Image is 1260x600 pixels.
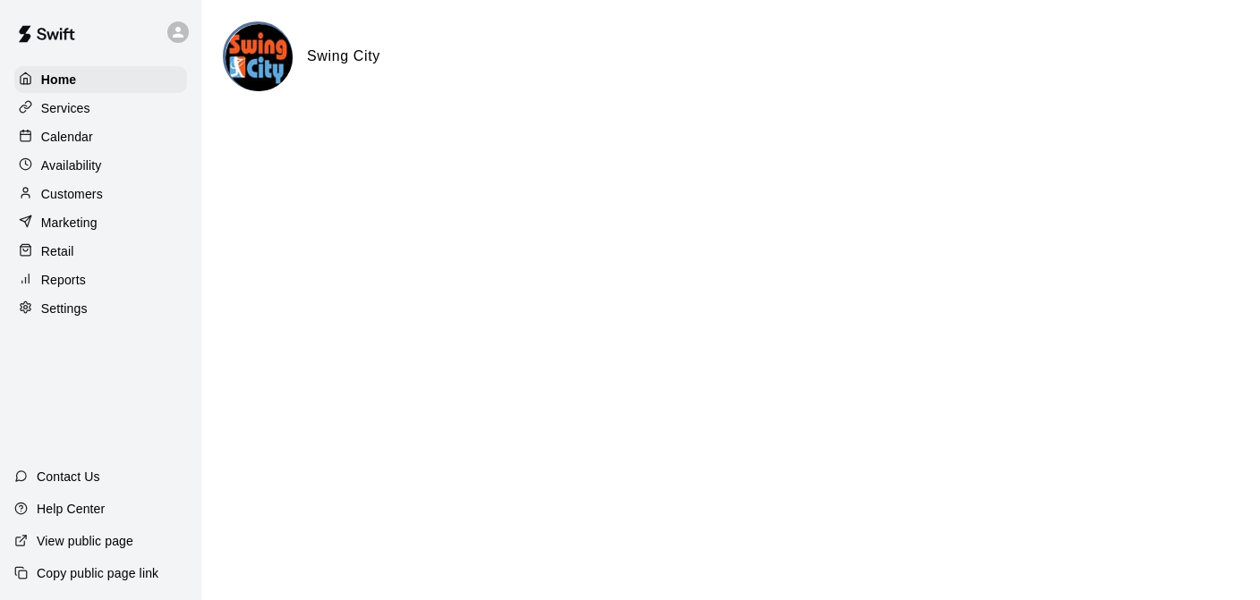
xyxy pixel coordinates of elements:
[14,209,187,236] a: Marketing
[14,295,187,322] a: Settings
[14,181,187,207] a: Customers
[14,238,187,265] a: Retail
[14,66,187,93] a: Home
[41,99,90,117] p: Services
[41,242,74,260] p: Retail
[41,214,98,232] p: Marketing
[41,156,102,174] p: Availability
[226,24,293,91] img: Swing City logo
[41,71,77,89] p: Home
[14,95,187,122] a: Services
[37,468,100,486] p: Contact Us
[37,532,133,550] p: View public page
[14,152,187,179] a: Availability
[41,300,88,317] p: Settings
[41,185,103,203] p: Customers
[307,45,380,68] h6: Swing City
[41,271,86,289] p: Reports
[14,266,187,293] a: Reports
[37,500,105,518] p: Help Center
[37,564,158,582] p: Copy public page link
[41,128,93,146] p: Calendar
[14,123,187,150] a: Calendar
